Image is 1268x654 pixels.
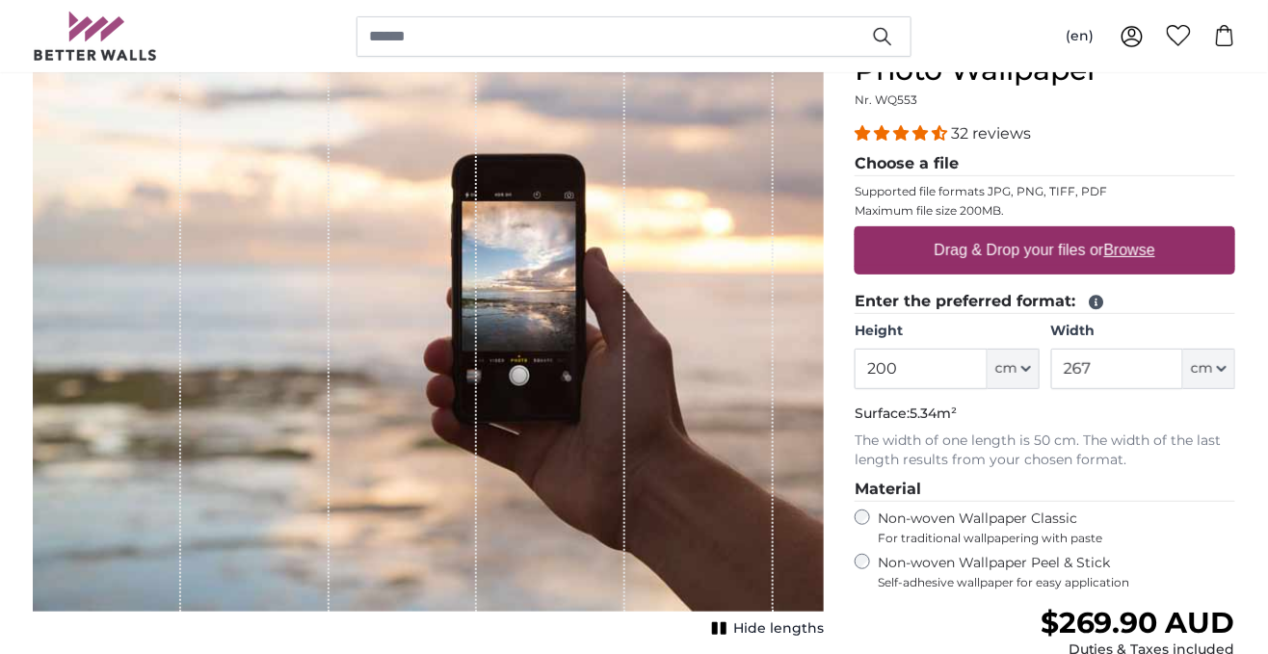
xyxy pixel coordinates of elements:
[951,124,1031,143] span: 32 reviews
[855,405,1235,424] p: Surface:
[1051,322,1235,341] label: Width
[855,478,1235,502] legend: Material
[910,405,957,422] span: 5.34m²
[1041,605,1235,641] span: $269.90 AUD
[988,349,1040,389] button: cm
[733,619,824,639] span: Hide lengths
[878,531,1235,546] span: For traditional wallpapering with paste
[855,184,1235,199] p: Supported file formats JPG, PNG, TIFF, PDF
[1183,349,1235,389] button: cm
[1191,359,1213,379] span: cm
[855,203,1235,219] p: Maximum file size 200MB.
[706,615,824,642] button: Hide lengths
[995,359,1017,379] span: cm
[33,12,158,61] img: Betterwalls
[1050,19,1109,54] button: (en)
[927,231,1163,270] label: Drag & Drop your files or
[855,92,917,107] span: Nr. WQ553
[855,124,951,143] span: 4.31 stars
[878,510,1235,546] label: Non-woven Wallpaper Classic
[878,554,1235,590] label: Non-woven Wallpaper Peel & Stick
[33,18,824,642] div: 1 of 1
[855,432,1235,470] p: The width of one length is 50 cm. The width of the last length results from your chosen format.
[855,322,1039,341] label: Height
[855,290,1235,314] legend: Enter the preferred format:
[855,152,1235,176] legend: Choose a file
[878,575,1235,590] span: Self-adhesive wallpaper for easy application
[1104,242,1155,258] u: Browse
